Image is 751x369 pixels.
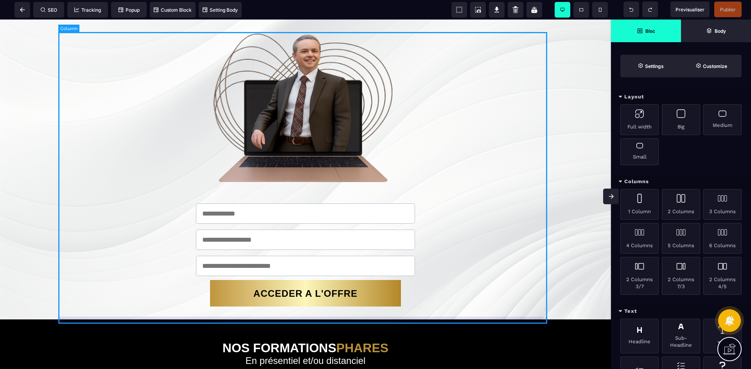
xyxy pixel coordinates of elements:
strong: Bloc [645,28,655,34]
div: 2 Columns [662,189,700,220]
span: SEO [41,7,57,13]
span: Popup [119,7,140,13]
div: 5 Columns [662,223,700,254]
strong: Body [715,28,726,34]
div: 3 Columns [703,189,742,220]
span: View components [451,2,467,18]
div: 2 Columns 4/5 [703,257,742,295]
span: Settings [620,55,681,77]
div: Full width [620,104,659,135]
strong: Customize [703,63,727,69]
span: Publier [720,7,736,12]
div: Big [662,104,700,135]
div: 2 Columns 7/3 [662,257,700,295]
span: Screenshot [470,2,486,18]
div: Text [703,319,742,353]
span: Open Layer Manager [681,20,751,42]
div: Layout [611,90,751,104]
span: Open Blocks [611,20,681,42]
div: 6 Columns [703,223,742,254]
div: Columns [611,175,751,189]
h2: En présentiel et/ou distanciel [6,336,605,351]
span: Open Style Manager [681,55,742,77]
div: Sub-Headline [662,319,700,353]
button: ACCEDER A L'OFFRE [210,260,401,287]
div: 2 Columns 3/7 [620,257,659,295]
strong: Settings [645,63,664,69]
span: Preview [670,2,710,17]
div: 1 Column [620,189,659,220]
div: Headline [620,319,659,353]
span: PHARES [336,321,388,335]
span: Setting Body [203,7,238,13]
h1: NOS FORMATIONS [6,321,605,336]
img: 1af15591bf597ee9a5e3481413f24dde_ChatGPT_Image_11_ao%C3%BBt_2025,_19_05_51.png [208,5,403,175]
div: 4 Columns [620,223,659,254]
div: Small [620,138,659,165]
span: Tracking [74,7,101,13]
div: Medium [703,104,742,135]
div: Text [611,304,751,319]
span: Previsualiser [676,7,704,12]
span: Custom Block [154,7,192,13]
